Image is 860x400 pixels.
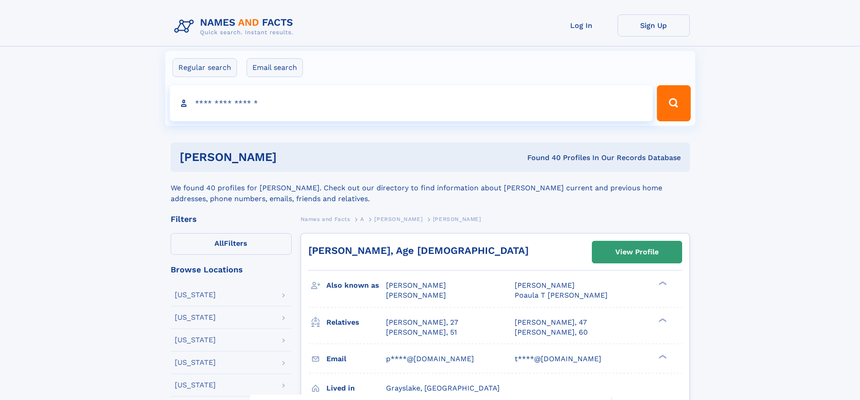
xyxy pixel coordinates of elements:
[402,153,681,163] div: Found 40 Profiles In Our Records Database
[615,242,659,262] div: View Profile
[180,152,402,163] h1: [PERSON_NAME]
[433,216,481,222] span: [PERSON_NAME]
[515,291,608,299] span: Poaula T [PERSON_NAME]
[308,245,529,256] a: [PERSON_NAME], Age [DEMOGRAPHIC_DATA]
[386,327,457,337] a: [PERSON_NAME], 51
[386,317,458,327] a: [PERSON_NAME], 27
[326,278,386,293] h3: Also known as
[360,216,364,222] span: A
[618,14,690,37] a: Sign Up
[171,266,292,274] div: Browse Locations
[246,58,303,77] label: Email search
[656,354,667,359] div: ❯
[656,317,667,323] div: ❯
[171,172,690,204] div: We found 40 profiles for [PERSON_NAME]. Check out our directory to find information about [PERSON...
[175,336,216,344] div: [US_STATE]
[515,327,588,337] a: [PERSON_NAME], 60
[515,281,575,290] span: [PERSON_NAME]
[326,351,386,367] h3: Email
[374,216,423,222] span: [PERSON_NAME]
[175,382,216,389] div: [US_STATE]
[656,280,667,286] div: ❯
[515,317,587,327] a: [PERSON_NAME], 47
[171,14,301,39] img: Logo Names and Facts
[171,233,292,255] label: Filters
[360,213,364,225] a: A
[374,213,423,225] a: [PERSON_NAME]
[386,384,500,392] span: Grayslake, [GEOGRAPHIC_DATA]
[175,359,216,366] div: [US_STATE]
[326,315,386,330] h3: Relatives
[175,291,216,299] div: [US_STATE]
[386,291,446,299] span: [PERSON_NAME]
[171,215,292,223] div: Filters
[657,85,690,121] button: Search Button
[175,314,216,321] div: [US_STATE]
[172,58,237,77] label: Regular search
[301,213,350,225] a: Names and Facts
[214,239,224,248] span: All
[386,281,446,290] span: [PERSON_NAME]
[170,85,653,121] input: search input
[326,381,386,396] h3: Lived in
[545,14,618,37] a: Log In
[592,241,682,263] a: View Profile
